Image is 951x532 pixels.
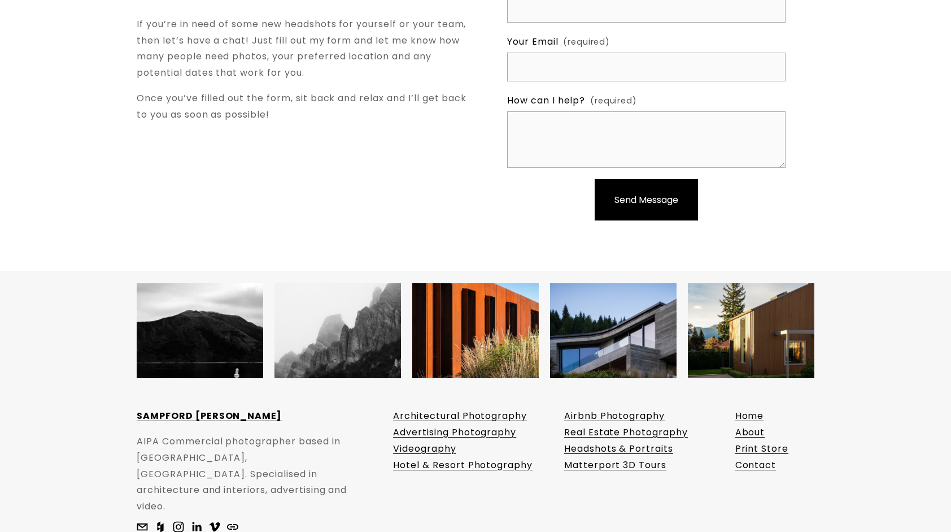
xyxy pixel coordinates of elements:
a: SAMPFORD [PERSON_NAME] [137,408,282,425]
img: Say what you will about the inversion, but it does make for some cool landscape shots 📷 [137,267,263,394]
span: Send Message [614,193,678,206]
button: Send MessageSend Message [595,179,698,220]
img: Have I finally got around to scheduling some new instagram posts? Only time will tell. Anyway, he... [688,267,814,394]
a: Real Estate Photography [564,425,688,441]
a: Videography [393,441,456,457]
a: Airbnb Photography [564,408,665,425]
img: Had an epic time shooting this place, definite James Bond vibes! 🍸 [550,267,677,394]
span: How can I help? [507,93,585,109]
a: Contact [735,457,776,474]
span: (required) [563,35,610,50]
a: Headshots & Portraits [564,441,673,457]
a: Architectural Photography [393,408,527,425]
p: AIPA Commercial photographer based in [GEOGRAPHIC_DATA], [GEOGRAPHIC_DATA]. Specialised in archit... [137,434,359,515]
span: (required) [590,94,637,109]
a: Advertising Photography [393,425,516,441]
p: If you’re in need of some new headshots for yourself or your team, then let’s have a chat! Just f... [137,16,472,81]
a: Hotel & Resort Photography [393,457,533,474]
img: Some moody shots from a recent trip up to the Clay Cliffs with the gang 📸 @lisaslensnz @nathanhil... [274,267,401,394]
span: Your Email [507,34,559,50]
a: Matterport 3D Tours [564,457,666,474]
img: Throwback to this awesome shoot with @livingthedreamtoursnz at the incredible Te Kano Estate Cell... [412,267,539,394]
p: Once you’ve filled out the form, sit back and relax and I’ll get back to you as soon as possible! [137,90,472,123]
a: Home [735,408,764,425]
strong: SAMPFORD [PERSON_NAME] [137,409,282,422]
a: About [735,425,765,441]
a: Print Store [735,441,789,457]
